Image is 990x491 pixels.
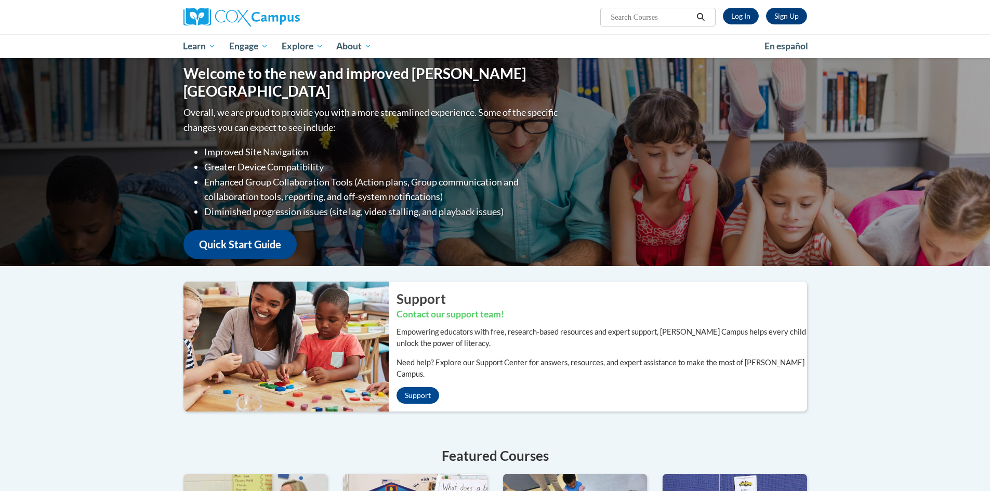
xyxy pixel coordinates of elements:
a: Log In [723,8,759,24]
li: Improved Site Navigation [204,144,560,160]
h2: Support [397,289,807,308]
span: About [336,40,372,52]
p: Overall, we are proud to provide you with a more streamlined experience. Some of the specific cha... [183,105,560,135]
a: En español [758,35,815,57]
h3: Contact our support team! [397,308,807,321]
img: ... [176,282,389,412]
li: Greater Device Compatibility [204,160,560,175]
span: En español [764,41,808,51]
li: Diminished progression issues (site lag, video stalling, and playback issues) [204,204,560,219]
a: Explore [275,34,330,58]
span: Engage [229,40,268,52]
div: Main menu [168,34,823,58]
span: Explore [282,40,323,52]
button: Search [693,11,708,23]
a: Register [766,8,807,24]
a: Support [397,387,439,404]
img: Cox Campus [183,8,300,26]
a: Quick Start Guide [183,230,297,259]
a: About [329,34,378,58]
h4: Featured Courses [183,446,807,466]
a: Engage [222,34,275,58]
a: Learn [177,34,223,58]
h1: Welcome to the new and improved [PERSON_NAME][GEOGRAPHIC_DATA] [183,65,560,100]
li: Enhanced Group Collaboration Tools (Action plans, Group communication and collaboration tools, re... [204,175,560,205]
a: Cox Campus [183,8,381,26]
p: Empowering educators with free, research-based resources and expert support, [PERSON_NAME] Campus... [397,326,807,349]
span: Learn [183,40,216,52]
p: Need help? Explore our Support Center for answers, resources, and expert assistance to make the m... [397,357,807,380]
input: Search Courses [610,11,693,23]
